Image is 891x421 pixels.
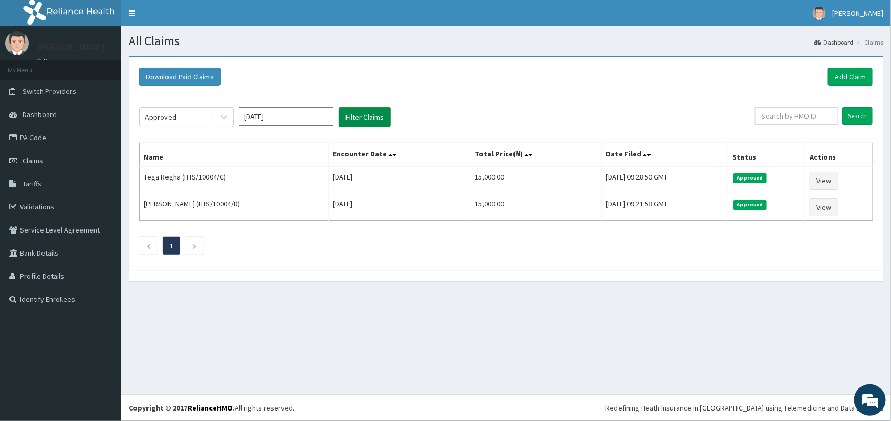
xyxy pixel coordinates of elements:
[832,8,883,18] span: [PERSON_NAME]
[172,5,197,30] div: Minimize live chat window
[733,173,767,183] span: Approved
[854,38,883,47] li: Claims
[140,143,329,167] th: Name
[813,7,826,20] img: User Image
[602,143,728,167] th: Date Filed
[602,194,728,221] td: [DATE] 09:21:58 GMT
[140,167,329,194] td: Tega Regha (HTS/10004/C)
[842,107,873,125] input: Search
[37,43,106,52] p: [PERSON_NAME]
[23,179,41,188] span: Tariffs
[328,167,470,194] td: [DATE]
[728,143,805,167] th: Status
[239,107,333,126] input: Select Month and Year
[5,31,29,55] img: User Image
[755,107,838,125] input: Search by HMO ID
[470,143,601,167] th: Total Price(₦)
[5,287,200,323] textarea: Type your message and hit 'Enter'
[805,143,873,167] th: Actions
[139,68,221,86] button: Download Paid Claims
[733,200,767,209] span: Approved
[23,156,43,165] span: Claims
[146,241,151,250] a: Previous page
[828,68,873,86] a: Add Claim
[814,38,853,47] a: Dashboard
[145,112,176,122] div: Approved
[170,241,173,250] a: Page 1 is your current page
[23,87,76,96] span: Switch Providers
[61,132,145,238] span: We're online!
[605,403,883,413] div: Redefining Heath Insurance in [GEOGRAPHIC_DATA] using Telemedicine and Data Science!
[121,394,891,421] footer: All rights reserved.
[187,403,233,413] a: RelianceHMO
[140,194,329,221] td: [PERSON_NAME] (HTS/10004/D)
[328,194,470,221] td: [DATE]
[470,167,601,194] td: 15,000.00
[810,198,838,216] a: View
[470,194,601,221] td: 15,000.00
[129,34,883,48] h1: All Claims
[602,167,728,194] td: [DATE] 09:28:50 GMT
[37,57,62,65] a: Online
[23,110,57,119] span: Dashboard
[129,403,235,413] strong: Copyright © 2017 .
[339,107,391,127] button: Filter Claims
[55,59,176,72] div: Chat with us now
[810,172,838,190] a: View
[19,52,43,79] img: d_794563401_company_1708531726252_794563401
[192,241,197,250] a: Next page
[328,143,470,167] th: Encounter Date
